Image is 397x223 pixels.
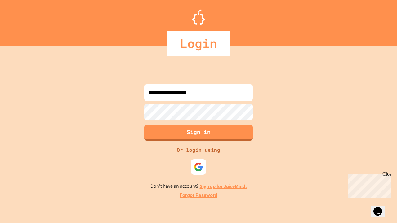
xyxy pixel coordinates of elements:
a: Sign up for JuiceMind. [200,183,247,190]
div: Login [167,31,230,56]
div: Chat with us now!Close [2,2,43,39]
div: Or login using [174,146,223,154]
img: Logo.svg [192,9,205,25]
img: google-icon.svg [194,162,203,172]
a: Forgot Password [180,192,217,199]
button: Sign in [144,125,253,141]
iframe: chat widget [346,171,391,198]
p: Don't have an account? [150,182,247,190]
iframe: chat widget [371,198,391,217]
